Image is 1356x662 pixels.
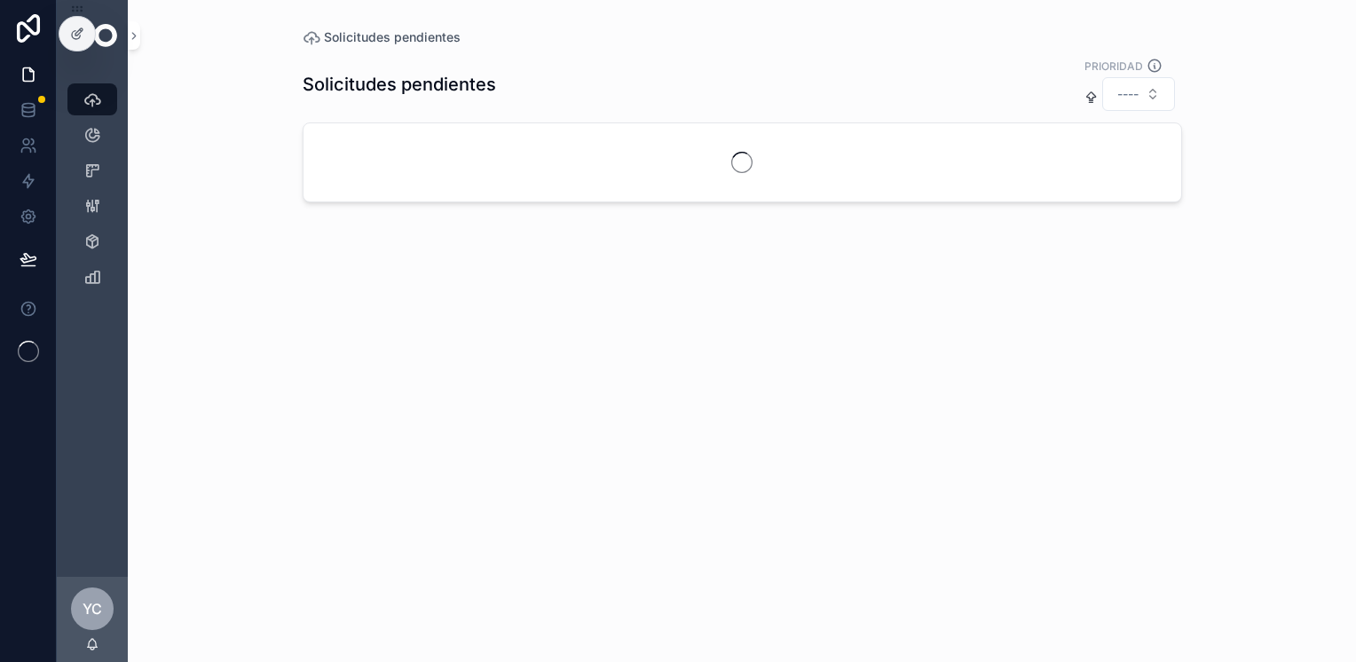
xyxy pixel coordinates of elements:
button: Select Button [1102,77,1175,111]
a: Solicitudes pendientes [303,28,461,46]
span: ---- [1117,85,1139,103]
span: YC [83,598,102,619]
span: Solicitudes pendientes [324,28,461,46]
div: scrollable content [57,71,128,316]
label: PRIORIDAD [1084,58,1143,74]
h1: Solicitudes pendientes [303,72,496,97]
